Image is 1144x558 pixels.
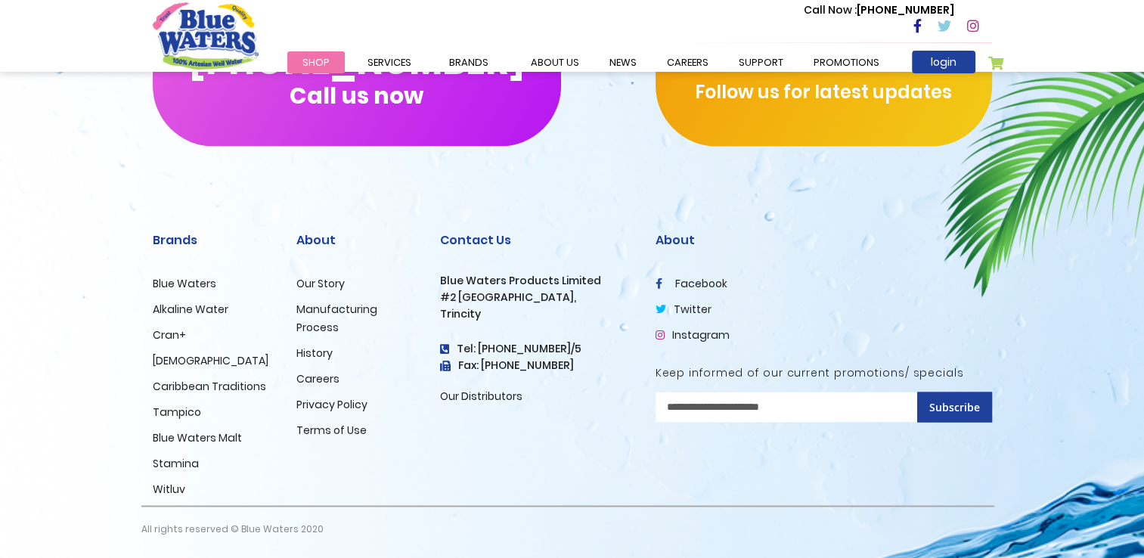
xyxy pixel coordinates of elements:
[296,233,417,247] h2: About
[440,290,633,303] h3: #2 [GEOGRAPHIC_DATA],
[296,396,367,411] a: Privacy Policy
[440,233,633,247] h2: Contact Us
[594,51,652,73] a: News
[656,275,727,290] a: facebook
[367,55,411,70] span: Services
[656,327,730,342] a: Instagram
[302,55,330,70] span: Shop
[724,51,798,73] a: support
[516,51,594,73] a: about us
[290,91,423,100] span: Call us now
[440,307,633,320] h3: Trincity
[153,2,259,69] a: store logo
[804,2,857,17] span: Call Now :
[153,455,199,470] a: Stamina
[440,274,633,287] h3: Blue Waters Products Limited
[656,301,712,316] a: twitter
[798,51,894,73] a: Promotions
[153,404,201,419] a: Tampico
[296,345,333,360] a: History
[917,392,992,422] button: Subscribe
[652,51,724,73] a: careers
[804,2,954,18] p: [PHONE_NUMBER]
[296,275,345,290] a: Our Story
[153,378,266,393] a: Caribbean Traditions
[656,366,992,379] h5: Keep informed of our current promotions/ specials
[440,388,522,403] a: Our Distributors
[296,370,339,386] a: Careers
[449,55,488,70] span: Brands
[153,429,242,445] a: Blue Waters Malt
[153,481,185,496] a: Witluv
[656,79,992,106] p: Follow us for latest updates
[141,507,324,550] p: All rights reserved © Blue Waters 2020
[440,358,633,371] h3: Fax: [PHONE_NUMBER]
[153,352,268,367] a: [DEMOGRAPHIC_DATA]
[656,233,992,247] h2: About
[153,275,216,290] a: Blue Waters
[153,10,561,146] button: [PHONE_NUMBER]Call us now
[929,399,980,414] span: Subscribe
[912,51,975,73] a: login
[153,233,274,247] h2: Brands
[153,327,186,342] a: Cran+
[296,422,367,437] a: Terms of Use
[153,301,228,316] a: Alkaline Water
[440,342,633,355] h4: Tel: [PHONE_NUMBER]/5
[296,301,377,334] a: Manufacturing Process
